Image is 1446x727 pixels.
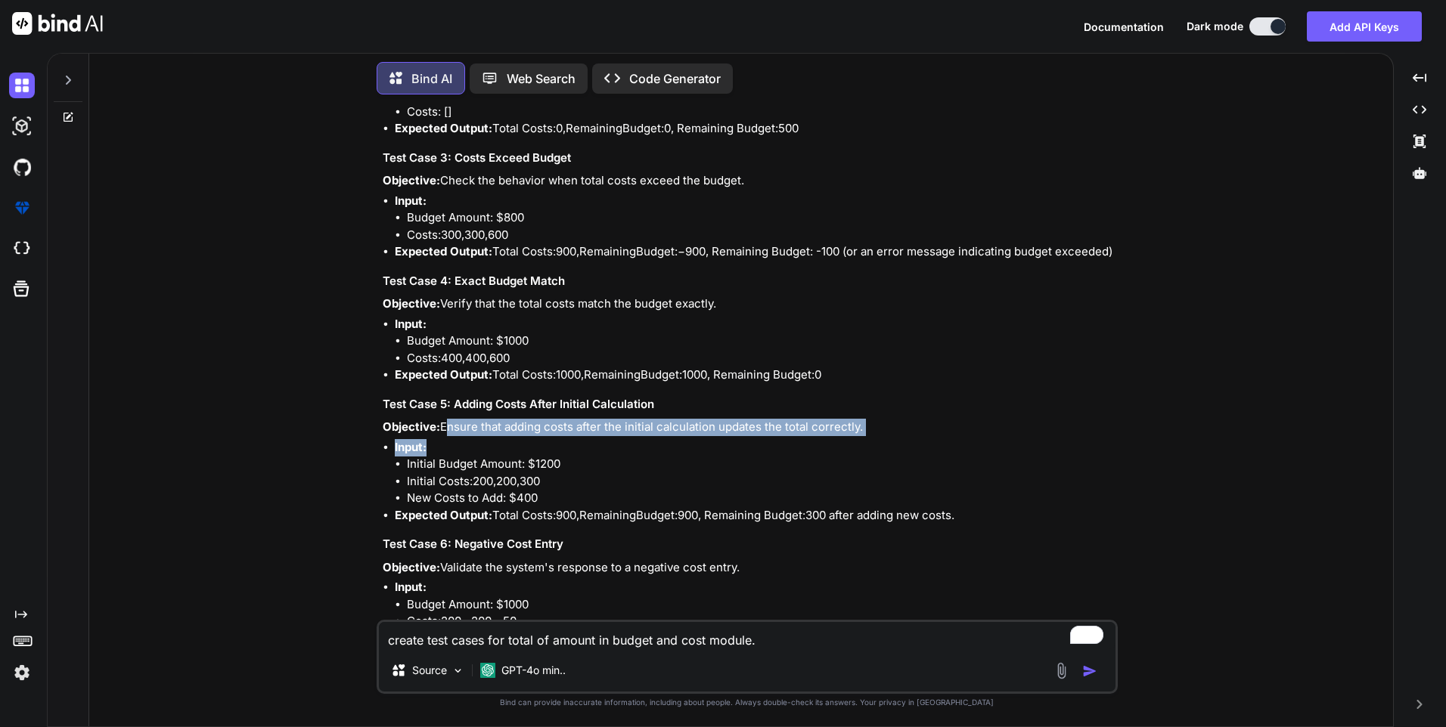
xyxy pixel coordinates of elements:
[594,508,604,522] mi: m
[501,663,566,678] p: GPT-4o min..
[598,367,608,382] mi: m
[407,456,1115,473] li: Initial Budget Amount: $1200
[675,367,679,382] mi: t
[637,121,644,135] mi: d
[395,121,492,135] strong: Expected Output:
[383,419,1115,436] p: Ensure that adding costs after the initial calculation updates the total correctly.
[493,474,496,488] mo: ,
[576,244,579,258] mo: ,
[579,244,587,258] mi: R
[678,508,805,522] annotation: 900, Remaining Budget:
[580,121,590,135] mi: m
[622,244,629,258] mi: n
[648,367,655,382] mi: u
[9,154,35,180] img: githubDark
[383,273,1115,290] h3: Test Case 4: Exact Budget Match
[383,173,440,187] strong: Objective:
[604,244,610,258] mi: a
[657,121,661,135] mi: t
[9,660,35,685] img: settings
[471,614,503,628] annotation: 200, -
[594,244,604,258] mi: m
[395,317,427,331] strong: Input:
[383,150,1115,167] h3: Test Case 3: Costs Exceed Budget
[613,244,619,258] mi: n
[451,664,464,677] img: Pick Models
[622,508,629,522] mi: n
[641,367,648,382] mi: B
[556,367,581,382] mn: 1000
[407,350,1115,367] li: Costs: 600
[644,121,650,135] mi: g
[581,367,584,382] mo: ,
[610,244,613,258] mi: i
[395,120,1115,138] li: Total Costs: 500
[629,70,721,88] p: Code Generator
[395,367,1115,384] li: Total Costs: 0
[669,367,675,382] mi: e
[629,244,636,258] mi: g
[411,70,452,88] p: Bind AI
[407,227,1115,244] li: Costs: 600
[1187,19,1243,34] span: Dark mode
[622,121,630,135] mi: B
[596,121,599,135] mi: i
[1053,662,1070,679] img: attachment
[682,367,815,382] annotation: 1000, Remaining Budget:
[507,70,576,88] p: Web Search
[461,227,464,242] mo: ,
[591,367,598,382] mi: e
[379,622,1116,649] textarea: To enrich screen reader interactions, please activate Accessibility in Grammarly extension settings
[464,614,471,628] mo: −
[610,508,613,522] mi: i
[462,351,465,365] mo: ,
[650,244,657,258] mi: d
[441,227,461,242] mn: 300
[661,121,664,135] mo: :
[636,508,644,522] mi: B
[556,244,576,258] mn: 900
[587,508,594,522] mi: e
[634,367,641,382] mi: g
[395,580,427,594] strong: Input:
[407,209,1115,227] li: Budget Amount: $800
[1084,20,1164,33] span: Documentation
[644,244,650,258] mi: u
[395,367,492,382] strong: Expected Output:
[496,474,520,488] annotation: 200,
[664,508,671,522] mi: e
[679,367,682,382] mo: :
[636,244,644,258] mi: B
[576,508,579,522] mo: ,
[590,121,596,135] mi: a
[573,121,580,135] mi: e
[1082,664,1097,679] img: icon
[662,367,669,382] mi: g
[383,536,1115,553] h3: Test Case 6: Negative Cost Entry
[407,596,1115,614] li: Budget Amount: $1000
[9,73,35,98] img: darkChat
[587,244,594,258] mi: e
[619,244,622,258] mi: i
[678,244,685,258] mo: −
[650,121,657,135] mi: e
[407,613,1115,630] li: Costs: 50
[675,508,678,522] mo: :
[1084,19,1164,35] button: Documentation
[461,614,464,628] mo: ,
[407,333,1115,350] li: Budget Amount: $1000
[613,508,619,522] mi: n
[556,508,576,522] mn: 900
[609,121,616,135] mi: n
[395,244,492,258] strong: Expected Output:
[644,508,650,522] mi: u
[480,663,495,678] img: GPT-4o mini
[12,12,103,35] img: Bind AI
[675,244,678,258] mo: :
[556,121,563,135] mn: 0
[608,367,614,382] mi: a
[584,367,591,382] mi: R
[407,490,1115,507] li: New Costs to Add: $400
[671,508,675,522] mi: t
[383,419,440,434] strong: Objective:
